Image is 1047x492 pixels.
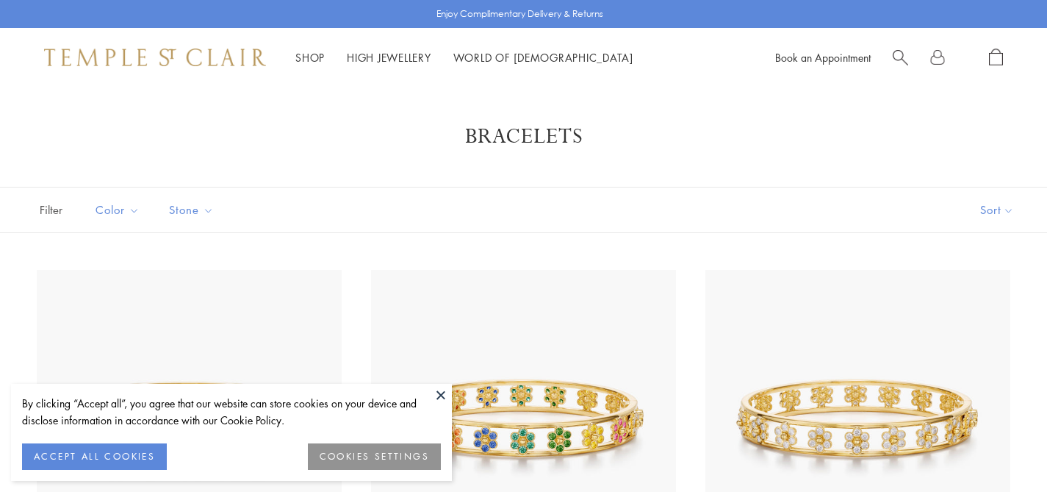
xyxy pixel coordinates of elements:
p: Enjoy Complimentary Delivery & Returns [436,7,603,21]
button: COOKIES SETTINGS [308,443,441,470]
div: By clicking “Accept all”, you agree that our website can store cookies on your device and disclos... [22,395,441,429]
button: Color [84,193,151,227]
a: High JewelleryHigh Jewellery [347,50,431,65]
img: Temple St. Clair [44,49,266,66]
h1: Bracelets [59,124,988,150]
span: Stone [162,201,225,219]
button: Show sort by [947,188,1047,232]
button: Stone [158,193,225,227]
a: Book an Appointment [775,50,871,65]
nav: Main navigation [295,49,633,67]
a: Open Shopping Bag [989,49,1003,67]
iframe: Gorgias live chat messenger [974,423,1032,477]
a: World of [DEMOGRAPHIC_DATA]World of [DEMOGRAPHIC_DATA] [453,50,633,65]
a: ShopShop [295,50,325,65]
a: Search [893,49,908,67]
span: Color [88,201,151,219]
button: ACCEPT ALL COOKIES [22,443,167,470]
